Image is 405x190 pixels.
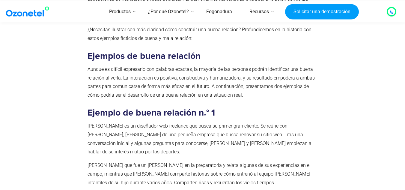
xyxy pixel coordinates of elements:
[88,52,201,61] font: Ejemplos de buena relación
[148,9,189,14] font: ¿Por qué Ozonetel?
[293,9,350,14] font: Solicitar una demostración
[109,9,131,14] font: Productos
[88,108,215,117] font: Ejemplo de buena relación n.° 1
[249,9,269,14] font: Recursos
[198,1,241,23] a: Fogonadura
[88,27,311,41] font: ¿Necesitas ilustrar con más claridad cómo construir una buena relación? Profundicemos en la histo...
[139,1,198,23] a: ¿Por qué Ozonetel?
[285,4,359,20] a: Solicitar una demostración
[241,1,278,23] a: Recursos
[88,66,315,98] font: Aunque es difícil expresarlo con palabras exactas, la mayoría de las personas podrán identificar ...
[100,1,139,23] a: Productos
[88,123,311,155] font: [PERSON_NAME] es un diseñador web freelance que busca su primer gran cliente. Se reúne con [PERSO...
[88,162,311,185] font: [PERSON_NAME] que fue un [PERSON_NAME] en la preparatoria y relata algunas de sus experiencias en...
[206,9,232,14] font: Fogonadura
